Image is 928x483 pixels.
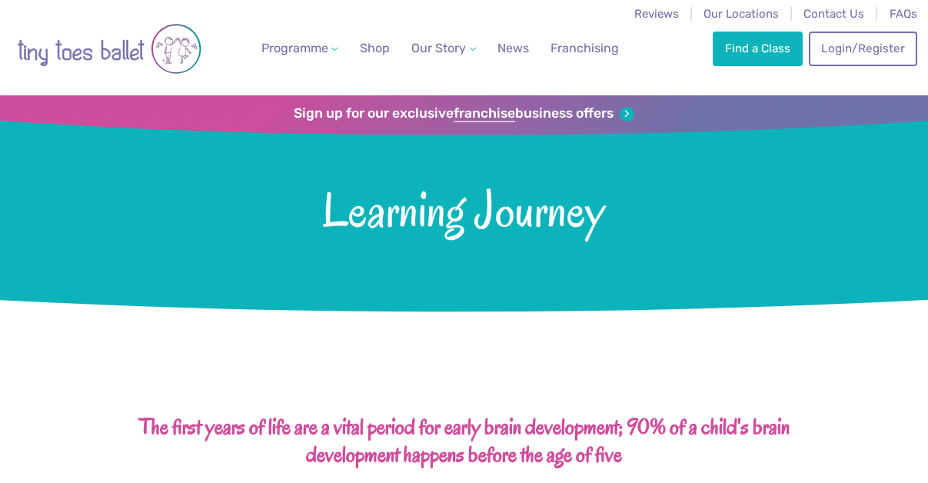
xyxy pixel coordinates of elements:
[809,32,916,65] a: Login/Register
[544,33,625,64] a: Franchising
[28,179,900,236] span: Learning Journey
[254,33,344,64] a: Programme
[261,41,328,55] span: Programme
[139,412,790,470] strong: The first years of life are a vital period for early brain development; 90% of a child's brain de...
[454,105,515,122] strong: franchise
[803,7,864,21] a: Contact Us
[497,41,529,55] span: News
[703,7,779,21] a: Our Locations
[354,33,396,64] a: Shop
[550,41,619,55] span: Franchising
[294,105,634,122] a: Sign up for our exclusivefranchisebusiness offers
[360,41,390,55] span: Shop
[17,10,201,88] img: tiny toes ballet
[405,33,482,64] a: Our Story
[634,7,679,21] a: Reviews
[411,41,466,55] span: Our Story
[890,7,917,21] a: FAQs
[713,32,802,65] a: Find a Class
[491,33,535,64] a: News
